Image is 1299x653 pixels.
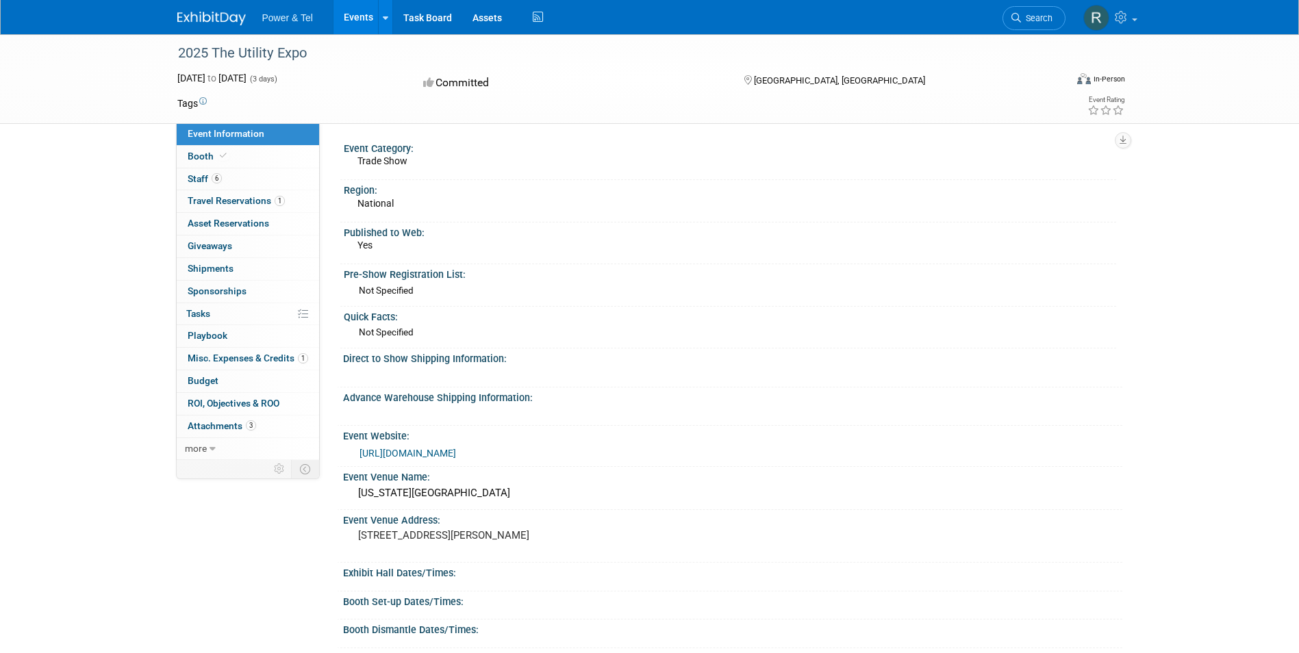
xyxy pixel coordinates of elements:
span: Shipments [188,263,234,274]
div: Exhibit Hall Dates/Times: [343,563,1122,580]
span: 1 [275,196,285,206]
span: ROI, Objectives & ROO [188,398,279,409]
span: Search [1021,13,1052,23]
div: Quick Facts: [344,307,1116,324]
span: 3 [246,420,256,431]
a: Event Information [177,123,319,145]
span: 1 [298,353,308,363]
a: Asset Reservations [177,213,319,235]
i: Booth reservation complete [220,152,227,159]
div: 2025 The Utility Expo [173,41,1045,66]
a: ROI, Objectives & ROO [177,393,319,415]
span: Misc. Expenses & Credits [188,353,308,363]
span: Travel Reservations [188,195,285,206]
div: Pre-Show Registration List: [344,264,1116,281]
div: Direct to Show Shipping Information: [343,348,1122,366]
span: to [205,73,218,84]
a: Playbook [177,325,319,347]
a: Tasks [177,303,319,325]
a: Sponsorships [177,281,319,303]
div: Event Category: [344,138,1116,155]
span: [GEOGRAPHIC_DATA], [GEOGRAPHIC_DATA] [754,75,925,86]
div: Event Venue Name: [343,467,1122,484]
div: Event Rating [1087,97,1124,103]
div: Not Specified [359,326,1111,339]
span: Yes [357,240,373,251]
div: Event Venue Address: [343,510,1122,527]
span: Tasks [186,308,210,319]
span: Attachments [188,420,256,431]
div: Not Specified [359,284,1111,297]
pre: [STREET_ADDRESS][PERSON_NAME] [358,529,653,541]
div: Event Website: [343,426,1122,443]
img: Format-Inperson.png [1077,73,1091,84]
span: Asset Reservations [188,218,269,229]
span: Giveaways [188,240,232,251]
td: Toggle Event Tabs [291,460,319,478]
a: Staff6 [177,168,319,190]
span: 6 [212,173,222,183]
a: Shipments [177,258,319,280]
span: Event Information [188,128,264,139]
a: Search [1002,6,1065,30]
a: Attachments3 [177,415,319,437]
span: Power & Tel [262,12,313,23]
div: Published to Web: [344,222,1116,240]
img: Robert Zuzek [1083,5,1109,31]
a: Misc. Expenses & Credits1 [177,348,319,370]
div: Booth Set-up Dates/Times: [343,591,1122,609]
span: Sponsorships [188,285,247,296]
span: Staff [188,173,222,184]
span: Budget [188,375,218,386]
div: Region: [344,180,1116,197]
span: more [185,443,207,454]
span: Trade Show [357,155,407,166]
span: [DATE] [DATE] [177,73,247,84]
a: Booth [177,146,319,168]
div: [US_STATE][GEOGRAPHIC_DATA] [353,483,1112,504]
span: Booth [188,151,229,162]
div: Event Format [985,71,1126,92]
td: Tags [177,97,207,110]
a: Budget [177,370,319,392]
td: Personalize Event Tab Strip [268,460,292,478]
div: Advance Warehouse Shipping Information: [343,387,1122,405]
img: ExhibitDay [177,12,246,25]
span: National [357,198,394,209]
div: Committed [419,71,722,95]
span: (3 days) [249,75,277,84]
a: Giveaways [177,235,319,257]
span: Playbook [188,330,227,341]
a: [URL][DOMAIN_NAME] [360,448,456,459]
div: Booth Dismantle Dates/Times: [343,619,1122,637]
a: more [177,438,319,460]
a: Travel Reservations1 [177,190,319,212]
div: In-Person [1093,74,1125,84]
